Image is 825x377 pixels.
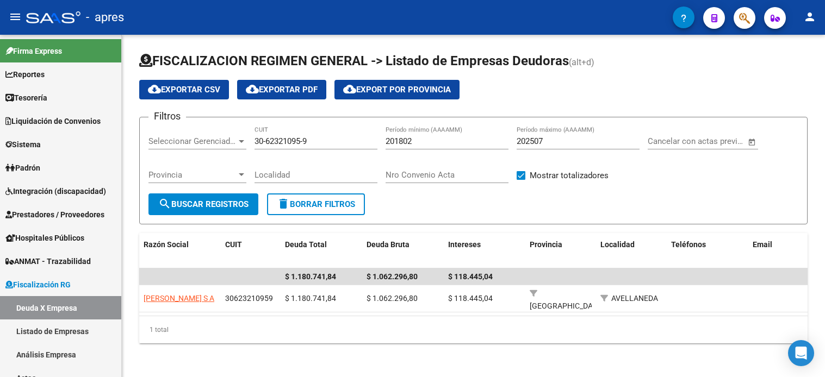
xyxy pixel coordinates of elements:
[86,5,124,29] span: - apres
[448,294,493,303] span: $ 118.445,04
[158,199,249,209] span: Buscar Registros
[5,139,41,150] span: Sistema
[158,197,171,210] mat-icon: search
[5,185,106,197] span: Integración (discapacidad)
[671,240,706,249] span: Teléfonos
[448,272,493,281] span: $ 118.445,04
[444,233,525,269] datatable-header-cell: Intereses
[5,279,71,291] span: Fiscalización RG
[139,316,808,343] div: 1 total
[144,294,214,303] span: [PERSON_NAME] S A
[667,233,748,269] datatable-header-cell: Teléfonos
[5,92,47,104] span: Tesorería
[246,83,259,96] mat-icon: cloud_download
[144,240,189,249] span: Razón Social
[569,57,594,67] span: (alt+d)
[600,240,635,249] span: Localidad
[746,136,758,148] button: Open calendar
[367,272,418,281] span: $ 1.062.296,80
[139,80,229,99] button: Exportar CSV
[225,294,273,303] span: 30623210959
[343,85,451,95] span: Export por Provincia
[148,170,237,180] span: Provincia
[139,233,221,269] datatable-header-cell: Razón Social
[5,68,45,80] span: Reportes
[5,232,84,244] span: Hospitales Públicos
[246,85,318,95] span: Exportar PDF
[525,233,596,269] datatable-header-cell: Provincia
[788,340,814,366] div: Open Intercom Messenger
[285,272,336,281] span: $ 1.180.741,84
[530,169,609,182] span: Mostrar totalizadores
[5,45,62,57] span: Firma Express
[148,83,161,96] mat-icon: cloud_download
[367,240,410,249] span: Deuda Bruta
[5,209,104,221] span: Prestadores / Proveedores
[267,193,365,215] button: Borrar Filtros
[530,301,603,310] span: [GEOGRAPHIC_DATA]
[148,136,237,146] span: Seleccionar Gerenciador
[285,294,336,303] span: $ 1.180.741,84
[5,255,91,267] span: ANMAT - Trazabilidad
[139,53,569,68] span: FISCALIZACION REGIMEN GENERAL -> Listado de Empresas Deudoras
[5,162,40,174] span: Padrón
[753,240,772,249] span: Email
[277,199,355,209] span: Borrar Filtros
[225,240,242,249] span: CUIT
[221,233,281,269] datatable-header-cell: CUIT
[148,85,220,95] span: Exportar CSV
[596,233,667,269] datatable-header-cell: Localidad
[362,233,444,269] datatable-header-cell: Deuda Bruta
[5,115,101,127] span: Liquidación de Convenios
[803,10,816,23] mat-icon: person
[334,80,460,99] button: Export por Provincia
[9,10,22,23] mat-icon: menu
[277,197,290,210] mat-icon: delete
[448,240,481,249] span: Intereses
[530,240,562,249] span: Provincia
[237,80,326,99] button: Exportar PDF
[148,193,258,215] button: Buscar Registros
[281,233,362,269] datatable-header-cell: Deuda Total
[611,294,658,303] span: AVELLANEDA
[148,109,186,124] h3: Filtros
[285,240,327,249] span: Deuda Total
[367,294,418,303] span: $ 1.062.296,80
[343,83,356,96] mat-icon: cloud_download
